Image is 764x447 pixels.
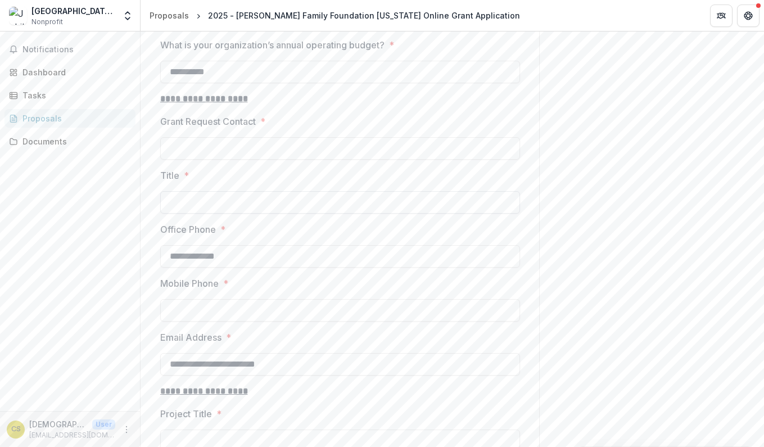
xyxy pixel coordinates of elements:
div: Documents [22,136,126,147]
button: Partners [710,4,733,27]
p: [EMAIL_ADDRESS][DOMAIN_NAME] [29,430,115,440]
p: Office Phone [160,223,216,236]
div: 2025 - [PERSON_NAME] Family Foundation [US_STATE] Online Grant Application [208,10,520,21]
nav: breadcrumb [145,7,525,24]
div: Proposals [150,10,189,21]
div: Christian Staley [11,426,21,433]
p: What is your organization’s annual operating budget? [160,38,385,52]
div: Tasks [22,89,126,101]
a: Documents [4,132,135,151]
button: Notifications [4,40,135,58]
span: Nonprofit [31,17,63,27]
a: Proposals [4,109,135,128]
p: Project Title [160,407,212,421]
p: Mobile Phone [160,277,219,290]
button: Get Help [737,4,760,27]
p: Grant Request Contact [160,115,256,128]
a: Dashboard [4,63,135,82]
div: Dashboard [22,66,126,78]
a: Tasks [4,86,135,105]
div: Proposals [22,112,126,124]
p: Email Address [160,331,221,344]
img: Jubilee Park & Community Center Corporation [9,7,27,25]
p: User [92,419,115,430]
div: [GEOGRAPHIC_DATA] & Community Center Corporation [31,5,115,17]
a: Proposals [145,7,193,24]
span: Notifications [22,45,131,55]
button: More [120,423,133,436]
p: Title [160,169,179,182]
button: Open entity switcher [120,4,135,27]
p: [DEMOGRAPHIC_DATA][PERSON_NAME] [29,418,88,430]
